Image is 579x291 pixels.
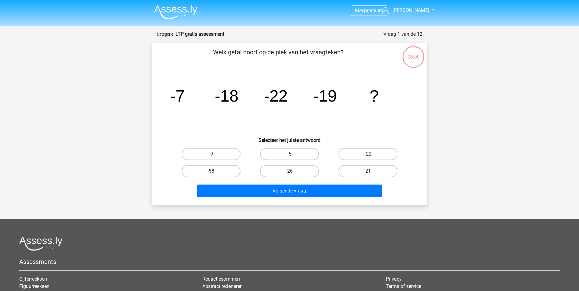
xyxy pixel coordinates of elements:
[170,87,185,105] tspan: -7
[355,8,364,13] span: Kies
[386,276,402,282] a: Privacy
[202,276,240,282] a: Redactiesommen
[182,148,241,160] label: -9
[19,236,63,251] img: Assessly logo
[19,283,49,289] a: Figuurreeksen
[313,87,337,105] tspan: -19
[260,148,319,160] label: -5
[182,165,241,177] label: -58
[393,7,429,13] span: [PERSON_NAME]
[351,6,387,15] a: Kiespremium
[338,148,397,160] label: -22
[19,258,560,265] h5: Assessments
[402,45,425,61] div: 08:00
[364,8,383,13] span: premium
[154,5,197,19] img: Assessly
[260,165,319,177] label: -26
[19,276,47,282] a: Cijferreeksen
[386,283,421,289] a: Terms of service
[202,283,243,289] a: Abstract redeneren
[215,87,238,105] tspan: -18
[383,31,422,38] div: Vraag 1 van de 12
[162,48,395,66] p: Welk getal hoort op de plek van het vraagteken?
[338,165,397,177] label: 21
[176,31,224,37] strong: LTP gratis assessment
[380,7,430,14] a: [PERSON_NAME]
[197,185,382,197] button: Volgende vraag
[157,32,174,37] small: Categorie:
[370,87,379,105] tspan: ?
[264,87,288,105] tspan: -22
[162,132,418,143] h6: Selecteer het juiste antwoord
